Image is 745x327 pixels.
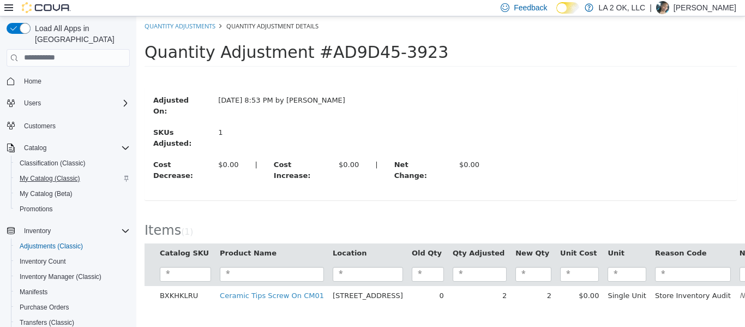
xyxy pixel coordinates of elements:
button: Unit Cost [424,231,462,242]
a: Adjustments (Classic) [15,240,87,253]
span: Classification (Classic) [20,159,86,168]
span: Inventory Manager (Classic) [15,270,130,283]
a: Purchase Orders [15,301,74,314]
a: Classification (Classic) [15,157,90,170]
label: SKUs Adjusted: [9,111,74,132]
span: Inventory [20,224,130,237]
span: My Catalog (Beta) [15,187,130,200]
a: Inventory Count [15,255,70,268]
div: $0.00 [202,143,223,154]
span: Purchase Orders [20,303,69,312]
span: Load All Apps in [GEOGRAPHIC_DATA] [31,23,130,45]
button: Qty Adjusted [316,231,370,242]
div: [DATE] 8:53 PM by [PERSON_NAME] [74,79,217,90]
span: Users [24,99,41,108]
span: Home [24,77,41,86]
span: Inventory [24,227,51,235]
label: Net Change: [250,143,315,164]
button: Purchase Orders [11,300,134,315]
button: Catalog [2,140,134,156]
a: Home [20,75,46,88]
button: Manifests [11,284,134,300]
span: Feedback [514,2,547,13]
img: Cova [22,2,71,13]
button: Old Qty [275,231,308,242]
span: Items [8,206,45,222]
label: | [110,143,129,154]
span: Manifests [15,286,130,299]
button: Reason Code [519,231,573,242]
small: ( ) [45,211,57,221]
td: $0.00 [419,270,467,289]
button: Catalog SKU [23,231,75,242]
em: No Note [603,275,632,283]
button: Promotions [11,201,134,217]
a: Promotions [15,203,57,216]
label: Cost Increase: [129,143,194,164]
span: Inventory Manager (Classic) [20,272,101,281]
input: Dark Mode [556,2,579,14]
button: Home [2,73,134,89]
button: My Catalog (Beta) [11,186,134,201]
button: My Catalog (Classic) [11,171,134,186]
button: Customers [2,117,134,133]
span: Customers [24,122,56,130]
span: Quantity Adjustment #AD9D45-3923 [8,26,312,45]
button: Location [196,231,232,242]
button: Catalog [20,141,51,154]
button: Notes [603,231,628,242]
td: 2 [312,270,375,289]
span: Promotions [20,205,53,213]
span: [STREET_ADDRESS] [196,275,267,283]
div: $0.00 [323,143,343,154]
button: Adjustments (Classic) [11,239,134,254]
div: $0.00 [82,143,102,154]
label: Cost Decrease: [9,143,74,164]
p: LA 2 OK, LLC [599,1,646,14]
a: Ceramic Tips Screw On CM01 [83,275,188,283]
a: Manifests [15,286,52,299]
button: Inventory [20,224,55,237]
span: Inventory Count [20,257,66,266]
button: New Qty [379,231,415,242]
label: Adjusted On: [9,79,74,100]
td: 0 [271,270,312,289]
a: Customers [20,120,60,133]
button: Users [20,97,45,110]
span: Purchase Orders [15,301,130,314]
td: Single Unit [467,270,514,289]
span: Classification (Classic) [15,157,130,170]
button: Product Name [83,231,142,242]
span: Quantity Adjustment Details [90,5,182,14]
span: Home [20,74,130,88]
button: Inventory Count [11,254,134,269]
span: My Catalog (Classic) [20,174,80,183]
a: Inventory Manager (Classic) [15,270,106,283]
span: Adjustments (Classic) [20,242,83,251]
span: Customers [20,118,130,132]
td: BXKHKLRU [19,270,79,289]
label: | [231,143,249,154]
span: My Catalog (Beta) [20,189,73,198]
span: Promotions [15,203,130,216]
td: 2 [375,270,419,289]
span: 1 [48,211,53,221]
span: Users [20,97,130,110]
a: My Catalog (Beta) [15,187,77,200]
p: [PERSON_NAME] [674,1,736,14]
button: Users [2,96,134,111]
span: Manifests [20,288,47,296]
a: My Catalog (Classic) [15,172,85,185]
span: Transfers (Classic) [20,318,74,327]
button: Classification (Classic) [11,156,134,171]
p: | [650,1,652,14]
button: Inventory Manager (Classic) [11,269,134,284]
span: Adjustments (Classic) [15,240,130,253]
div: 1 [82,111,164,122]
button: Unit [471,231,490,242]
a: Quantity Adjustments [8,5,79,14]
div: Ericka J [656,1,669,14]
td: Store Inventory Audit [514,270,599,289]
span: Catalog [24,144,46,152]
